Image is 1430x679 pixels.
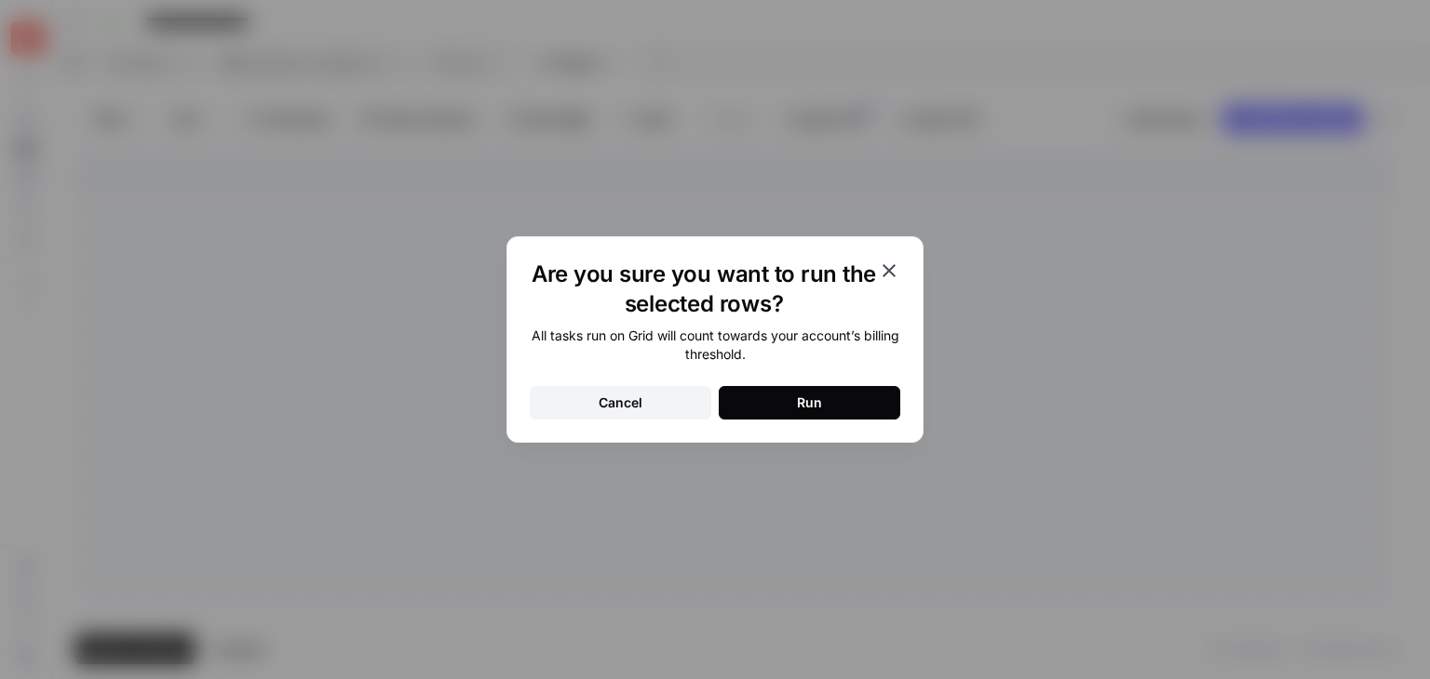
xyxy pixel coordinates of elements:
div: All tasks run on Grid will count towards your account’s billing threshold. [530,326,900,364]
button: Run [719,386,900,419]
button: Cancel [530,386,711,419]
div: Run [797,393,822,412]
h1: Are you sure you want to run the selected rows? [530,260,878,319]
div: Cancel [599,393,642,412]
